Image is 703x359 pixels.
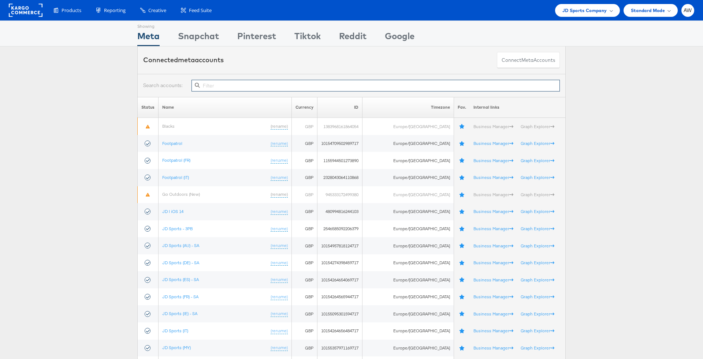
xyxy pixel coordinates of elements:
[521,294,554,299] a: Graph Explorer
[189,7,212,14] span: Feed Suite
[162,226,193,231] a: JD Sports - 3PB
[162,191,200,197] a: Go Outdoors (New)
[521,328,554,333] a: Graph Explorer
[178,30,219,46] div: Snapchat
[473,158,513,163] a: Business Manager
[292,135,317,152] td: GBP
[317,288,362,306] td: 10154264565944717
[271,123,288,130] a: (rename)
[162,209,183,214] a: JD | iOS 14
[521,158,554,163] a: Graph Explorer
[473,243,513,248] a: Business Manager
[362,118,454,135] td: Europe/[GEOGRAPHIC_DATA]
[159,97,292,118] th: Name
[292,118,317,135] td: GBP
[237,30,276,46] div: Pinterest
[521,175,554,180] a: Graph Explorer
[473,345,513,351] a: Business Manager
[521,192,554,197] a: Graph Explorer
[271,141,288,147] a: (rename)
[292,340,317,357] td: GBP
[362,288,454,306] td: Europe/[GEOGRAPHIC_DATA]
[62,7,81,14] span: Products
[162,157,190,163] a: Footpatrol (FR)
[162,175,189,180] a: Footpatrol (IT)
[339,30,367,46] div: Reddit
[292,305,317,322] td: GBP
[292,288,317,306] td: GBP
[521,311,554,317] a: Graph Explorer
[271,294,288,300] a: (rename)
[521,124,554,129] a: Graph Explorer
[294,30,321,46] div: Tiktok
[521,141,554,146] a: Graph Explorer
[162,243,199,248] a: JD Sports (AU) - SA
[562,7,607,14] span: JD Sports Company
[292,220,317,238] td: GBP
[148,7,166,14] span: Creative
[317,118,362,135] td: 1383968161864054
[473,294,513,299] a: Business Manager
[362,271,454,288] td: Europe/[GEOGRAPHIC_DATA]
[473,260,513,265] a: Business Manager
[385,30,414,46] div: Google
[292,169,317,186] td: GBP
[162,311,197,316] a: JD Sports (IE) - SA
[473,226,513,231] a: Business Manager
[317,220,362,238] td: 2546585092206379
[362,322,454,340] td: Europe/[GEOGRAPHIC_DATA]
[362,203,454,220] td: Europe/[GEOGRAPHIC_DATA]
[473,311,513,317] a: Business Manager
[271,243,288,249] a: (rename)
[317,340,362,357] td: 10155357971169717
[362,135,454,152] td: Europe/[GEOGRAPHIC_DATA]
[521,260,554,265] a: Graph Explorer
[317,237,362,254] td: 10154957818124717
[271,209,288,215] a: (rename)
[497,52,560,68] button: ConnectmetaAccounts
[162,141,182,146] a: Footpatrol
[292,186,317,203] td: GBP
[292,254,317,272] td: GBP
[362,305,454,322] td: Europe/[GEOGRAPHIC_DATA]
[191,80,560,91] input: Filter
[162,123,175,129] a: Blacks
[292,203,317,220] td: GBP
[362,152,454,169] td: Europe/[GEOGRAPHIC_DATA]
[317,169,362,186] td: 2328043064110868
[317,135,362,152] td: 10154709502989717
[292,271,317,288] td: GBP
[362,220,454,238] td: Europe/[GEOGRAPHIC_DATA]
[271,191,288,198] a: (rename)
[362,340,454,357] td: Europe/[GEOGRAPHIC_DATA]
[521,209,554,214] a: Graph Explorer
[521,226,554,231] a: Graph Explorer
[317,322,362,340] td: 10154264656484717
[362,237,454,254] td: Europe/[GEOGRAPHIC_DATA]
[317,97,362,118] th: ID
[104,7,126,14] span: Reporting
[162,260,199,265] a: JD Sports (DE) - SA
[271,157,288,164] a: (rename)
[178,56,195,64] span: meta
[162,294,198,299] a: JD Sports (FR) - SA
[317,203,362,220] td: 480994816244103
[271,175,288,181] a: (rename)
[292,152,317,169] td: GBP
[521,57,533,64] span: meta
[271,277,288,283] a: (rename)
[473,124,513,129] a: Business Manager
[473,209,513,214] a: Business Manager
[292,97,317,118] th: Currency
[362,97,454,118] th: Timezone
[473,141,513,146] a: Business Manager
[317,305,362,322] td: 10155095301594717
[362,186,454,203] td: Europe/[GEOGRAPHIC_DATA]
[473,192,513,197] a: Business Manager
[162,345,191,350] a: JD Sports (MY)
[271,328,288,334] a: (rename)
[162,277,199,282] a: JD Sports (ES) - SA
[521,345,554,351] a: Graph Explorer
[271,311,288,317] a: (rename)
[684,8,692,13] span: AW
